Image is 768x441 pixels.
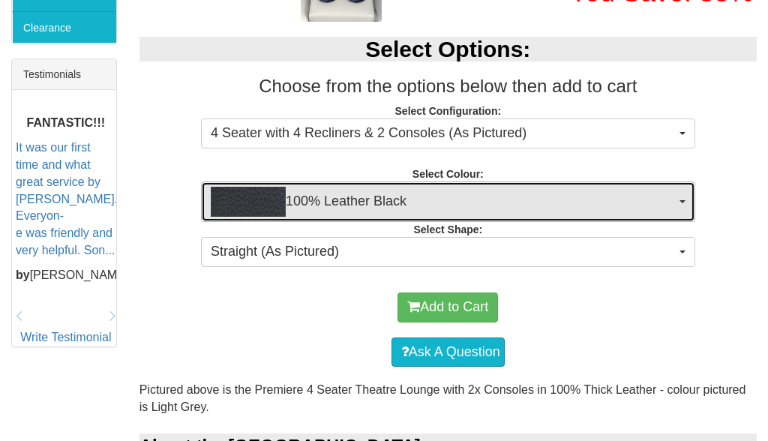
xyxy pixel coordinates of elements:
[211,187,676,217] span: 100% Leather Black
[20,331,111,343] a: Write Testimonial
[395,105,502,117] strong: Select Configuration:
[412,168,484,180] strong: Select Colour:
[139,76,757,96] h3: Choose from the options below then add to cart
[365,37,530,61] b: Select Options:
[413,223,482,235] strong: Select Shape:
[211,242,676,262] span: Straight (As Pictured)
[211,124,676,143] span: 4 Seater with 4 Recliners & 2 Consoles (As Pictured)
[397,292,498,322] button: Add to Cart
[12,59,116,90] div: Testimonials
[201,181,695,222] button: 100% Leather Black100% Leather Black
[27,116,106,129] b: FANTASTIC!!!
[391,337,505,367] a: Ask A Question
[16,268,30,281] b: by
[201,118,695,148] button: 4 Seater with 4 Recliners & 2 Consoles (As Pictured)
[211,187,286,217] img: 100% Leather Black
[16,267,116,284] p: [PERSON_NAME]
[16,141,118,256] a: It was our first time and what great service by [PERSON_NAME]. Everyon-e was friendly and very he...
[201,237,695,267] button: Straight (As Pictured)
[12,11,116,43] a: Clearance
